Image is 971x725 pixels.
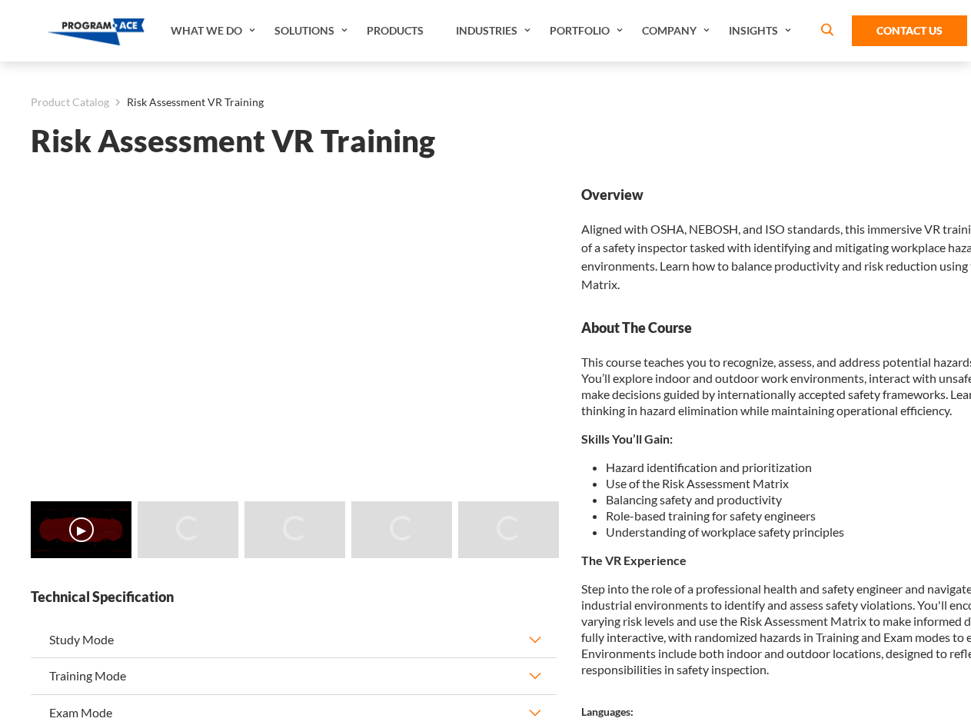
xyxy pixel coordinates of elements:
[31,658,557,693] button: Training Mode
[31,587,557,607] strong: Technical Specification
[31,622,557,657] button: Study Mode
[852,15,967,46] a: Contact Us
[31,501,131,558] img: Risk Assessment VR Training - Video 0
[31,185,557,481] iframe: Risk Assessment VR Training - Video 0
[69,517,94,542] button: ▶
[109,92,264,112] li: Risk Assessment VR Training
[31,92,109,112] a: Product Catalog
[581,705,633,718] strong: Languages:
[48,18,145,45] img: Program-Ace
